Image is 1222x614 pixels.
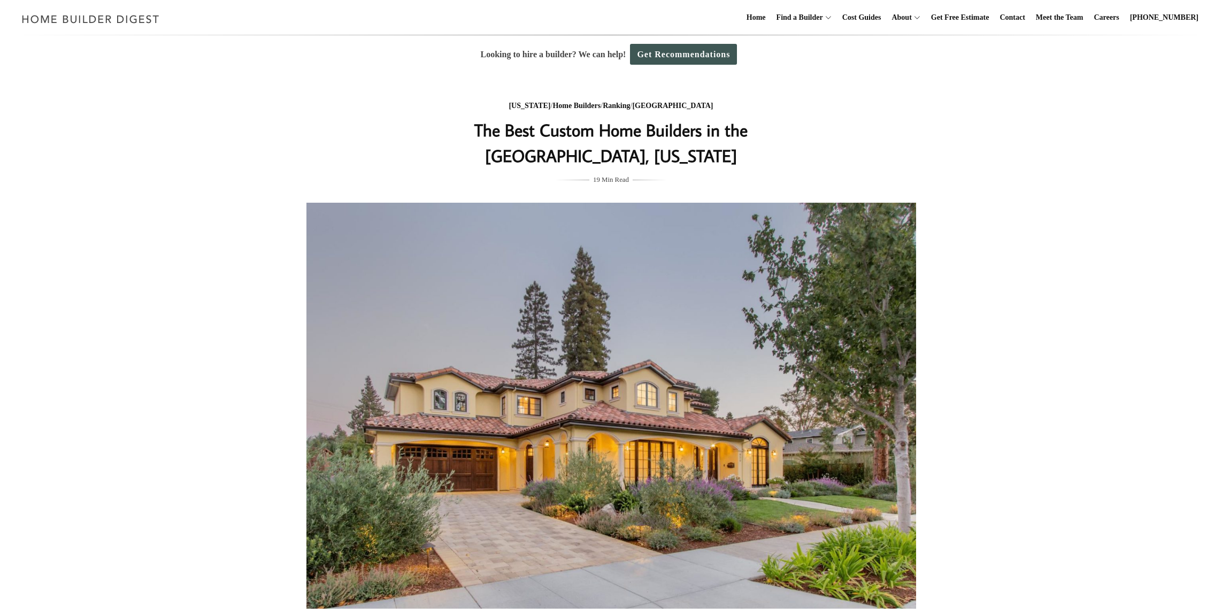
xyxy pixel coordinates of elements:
[838,1,886,35] a: Cost Guides
[552,102,601,110] a: Home Builders
[1090,1,1124,35] a: Careers
[772,1,823,35] a: Find a Builder
[927,1,994,35] a: Get Free Estimate
[593,174,629,186] span: 19 Min Read
[17,9,164,29] img: Home Builder Digest
[398,117,825,168] h1: The Best Custom Home Builders in the [GEOGRAPHIC_DATA], [US_STATE]
[603,102,630,110] a: Ranking
[742,1,770,35] a: Home
[509,102,550,110] a: [US_STATE]
[995,1,1029,35] a: Contact
[632,102,713,110] a: [GEOGRAPHIC_DATA]
[1126,1,1203,35] a: [PHONE_NUMBER]
[398,99,825,113] div: / / /
[630,44,737,65] a: Get Recommendations
[1032,1,1088,35] a: Meet the Team
[887,1,911,35] a: About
